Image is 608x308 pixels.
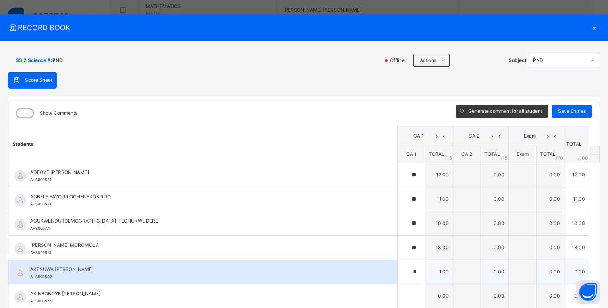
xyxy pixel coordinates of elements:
[30,226,51,231] span: AHS000774
[564,284,589,308] td: 0.00
[481,260,509,284] td: 0.00
[16,57,52,64] span: SS 2 Science A :
[576,280,600,304] button: Open asap
[14,291,26,303] img: default.svg
[30,250,51,255] span: AHS000513
[461,151,472,157] span: CA 2
[468,108,542,115] span: Generate comment for all student
[533,57,585,64] div: PND
[445,155,452,162] span: / 15
[14,267,26,279] img: default.svg
[425,163,453,187] td: 12.00
[564,163,589,187] td: 12.00
[517,151,529,157] span: Exam
[459,132,489,139] span: CA 2
[30,290,379,297] span: AKINBOBOYE [PERSON_NAME]
[564,260,589,284] td: 1.00
[30,275,52,279] span: AHS000502
[52,57,63,64] span: PND
[403,132,433,139] span: CA 1
[14,194,26,206] img: default.svg
[8,22,588,33] span: RECORD BOOK
[564,211,589,235] td: 10.00
[30,193,379,200] span: AGBELE FAVOUR OGHENEKOBIRUO
[540,151,556,157] span: TOTAL
[14,243,26,255] img: default.svg
[564,187,589,211] td: 11.00
[509,57,527,64] span: Subject
[40,110,77,117] label: Show Comments
[484,151,500,157] span: TOTAL
[537,211,564,235] td: 0.00
[564,126,589,163] th: TOTAL
[537,235,564,260] td: 0.00
[425,211,453,235] td: 10.00
[30,217,379,225] span: AGUKWENDU [DEMOGRAPHIC_DATA] IFECHUKWUDERE
[30,202,51,206] span: AHS000521
[14,170,26,182] img: default.svg
[515,132,544,139] span: Exam
[556,155,563,162] span: / 70
[481,284,509,308] td: 0.00
[406,151,417,157] span: CA 1
[12,141,34,147] span: Students
[588,22,600,33] div: ×
[389,57,409,64] span: Offline
[481,163,509,187] td: 0.00
[564,235,589,260] td: 13.00
[537,284,564,308] td: 0.00
[25,77,52,84] span: Score Sheet
[425,187,453,211] td: 11.00
[537,163,564,187] td: 0.00
[425,260,453,284] td: 1.00
[537,260,564,284] td: 0.00
[537,187,564,211] td: 0.00
[30,266,379,273] span: AKENUWA [PERSON_NAME]
[578,155,588,162] span: /100
[481,187,509,211] td: 0.00
[425,284,453,308] td: 0.00
[14,219,26,231] img: default.svg
[558,108,586,115] span: Save Entries
[425,235,453,260] td: 13.00
[429,151,444,157] span: TOTAL
[481,211,509,235] td: 0.00
[30,178,51,182] span: AHS000551
[30,169,379,176] span: ADEOYE [PERSON_NAME]
[30,299,52,303] span: AHS000576
[481,235,509,260] td: 0.00
[501,155,508,162] span: / 15
[420,57,436,64] span: Actions
[30,242,379,249] span: [PERSON_NAME] MOROMOLA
